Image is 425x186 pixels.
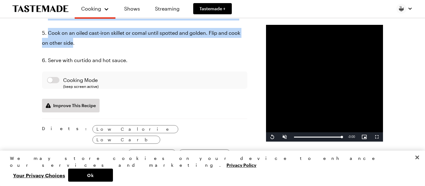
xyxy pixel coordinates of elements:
[42,55,247,65] li: Serve with curtido and hot sauce.
[410,151,424,164] button: Close
[294,137,342,138] div: Progress Bar
[266,132,278,142] button: Replay
[10,155,410,169] div: We may store cookies on your device to enhance our services and marketing.
[63,76,242,84] span: Cooking Mode
[227,162,256,168] a: More information about your privacy, opens in a new tab
[10,155,410,182] div: Privacy
[10,169,68,182] button: Your Privacy Choices
[396,4,406,14] img: Profile picture
[199,6,226,12] span: Tastemade +
[12,5,68,12] a: To Tastemade Home Page
[358,132,371,142] button: Picture-in-Picture
[53,102,96,109] span: Improve This Recipe
[96,126,174,133] span: Low Calorie
[68,169,113,182] button: Ok
[42,99,100,112] a: Improve This Recipe
[132,150,172,157] span: Lunch
[348,135,349,138] span: -
[183,150,227,157] span: Dinner
[193,3,232,14] a: Tastemade +
[96,136,156,143] span: Low Carb
[42,149,125,157] span: Meal Types:
[81,2,109,15] button: Cooking
[179,149,231,157] a: Dinner
[371,132,383,142] button: Fullscreen
[349,135,355,138] span: 0:00
[81,6,101,11] span: Cooking
[278,132,291,142] button: Unmute
[92,125,178,133] a: Low Calorie
[92,136,160,144] a: Low Carb
[128,149,176,157] a: Lunch
[63,84,242,89] span: (keep screen active)
[42,28,247,48] li: Cook on an oiled cast-iron skillet or comal until spotted and golden. Flip and cook on other side.
[396,4,413,14] button: Profile picture
[42,125,90,144] span: Diets:
[266,25,383,142] video-js: Video Player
